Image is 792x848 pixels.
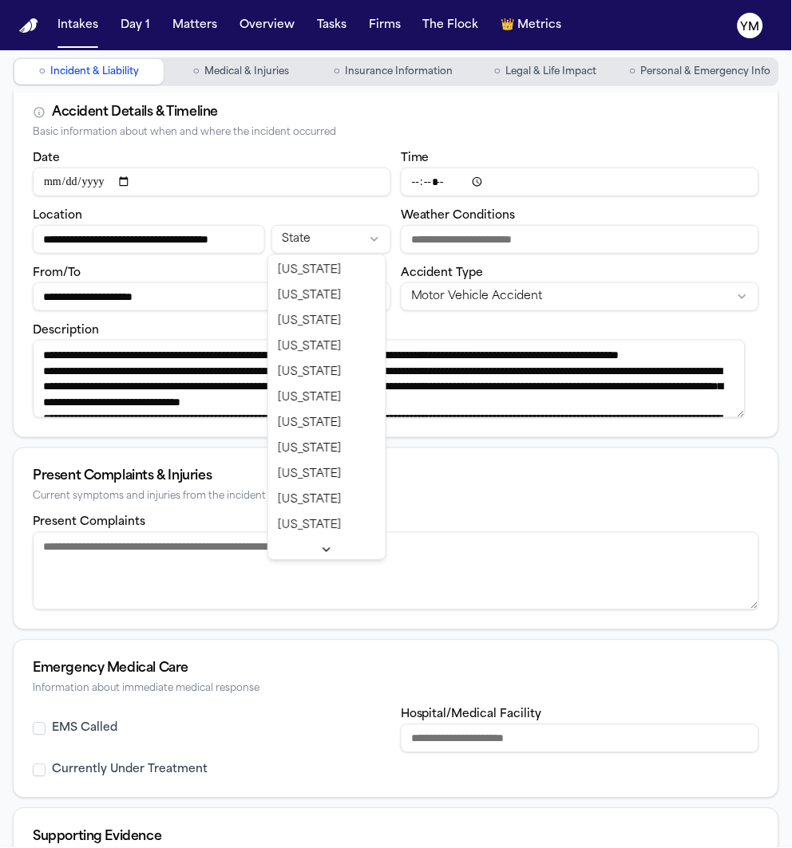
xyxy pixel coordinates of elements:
[278,263,342,279] span: [US_STATE]
[278,467,342,483] span: [US_STATE]
[278,340,342,356] span: [US_STATE]
[278,493,342,509] span: [US_STATE]
[278,416,342,432] span: [US_STATE]
[278,391,342,407] span: [US_STATE]
[278,519,342,534] span: [US_STATE]
[278,442,342,458] span: [US_STATE]
[278,289,342,305] span: [US_STATE]
[278,365,342,381] span: [US_STATE]
[278,314,342,330] span: [US_STATE]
